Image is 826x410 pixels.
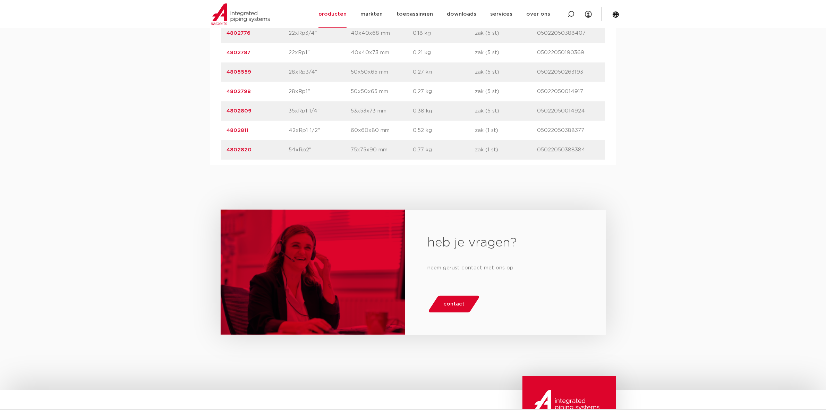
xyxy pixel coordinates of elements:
[413,68,475,76] p: 0,27 kg
[289,68,351,76] p: 28xRp3/4"
[443,299,465,310] span: contact
[351,107,413,115] p: 53x53x73 mm
[475,49,537,57] p: zak (5 st)
[428,296,480,312] a: contact
[427,262,583,274] p: neem gerust contact met ons op
[351,68,413,76] p: 50x50x65 mm
[351,49,413,57] p: 40x40x73 mm
[413,87,475,96] p: 0,27 kg
[227,31,251,36] a: 4802776
[289,29,351,37] p: 22xRp3/4"
[475,68,537,76] p: zak (5 st)
[351,29,413,37] p: 40x40x68 mm
[537,68,599,76] p: 05022050263193
[289,107,351,115] p: 35xRp1 1/4"
[289,126,351,135] p: 42xRp1 1/2"
[227,147,252,152] a: 4802820
[475,107,537,115] p: zak (5 st)
[289,87,351,96] p: 28xRp1"
[351,146,413,154] p: 75x75x90 mm
[537,49,599,57] p: 05022050190369
[351,87,413,96] p: 50x50x65 mm
[537,126,599,135] p: 05022050388377
[475,29,537,37] p: zak (5 st)
[537,87,599,96] p: 05022050014917
[413,49,475,57] p: 0,21 kg
[289,146,351,154] p: 54xRp2"
[413,29,475,37] p: 0,18 kg
[475,146,537,154] p: zak (1 st)
[427,235,583,251] h2: heb je vragen?
[227,69,252,75] a: 4805559
[413,107,475,115] p: 0,38 kg
[413,126,475,135] p: 0,52 kg
[227,50,251,55] a: 4802787
[289,49,351,57] p: 22xRp1"
[227,128,249,133] a: 4802811
[475,87,537,96] p: zak (5 st)
[227,108,252,114] a: 4802809
[537,146,599,154] p: 05022050388384
[537,29,599,37] p: 05022050388407
[475,126,537,135] p: zak (1 st)
[227,89,251,94] a: 4802798
[537,107,599,115] p: 05022050014924
[351,126,413,135] p: 60x60x80 mm
[413,146,475,154] p: 0,77 kg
